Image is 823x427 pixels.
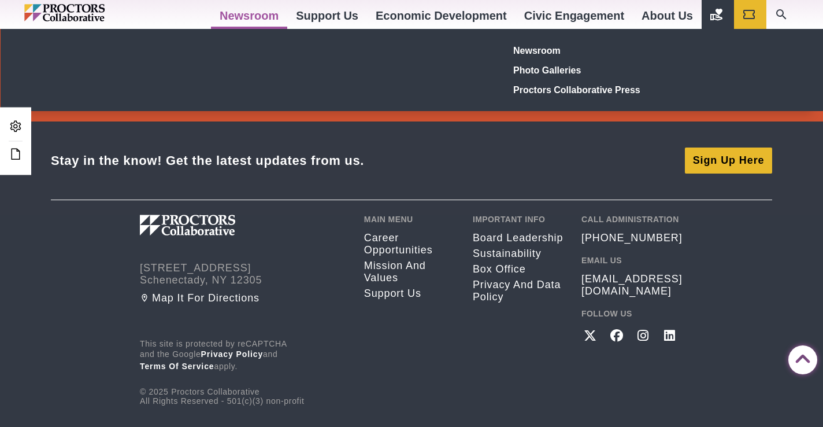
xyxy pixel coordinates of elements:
[364,288,455,300] a: Support Us
[581,232,683,244] a: [PHONE_NUMBER]
[6,116,25,138] a: Admin Area
[140,292,347,304] a: Map it for directions
[685,148,772,173] a: Sign Up Here
[581,309,683,318] h2: Follow Us
[473,232,564,244] a: Board Leadership
[473,248,564,260] a: Sustainability
[788,346,811,369] a: Back to Top
[140,339,347,373] p: This site is protected by reCAPTCHA and the Google and apply.
[24,4,154,21] img: Proctors logo
[473,279,564,303] a: Privacy and Data Policy
[509,80,678,100] a: Proctors Collaborative Press
[140,339,347,406] div: © 2025 Proctors Collaborative All Rights Reserved - 501(c)(3) non-profit
[581,256,683,265] h2: Email Us
[140,262,347,286] address: [STREET_ADDRESS] Schenectady, NY 12305
[364,232,455,256] a: Career opportunities
[364,260,455,284] a: Mission and Values
[581,215,683,224] h2: Call Administration
[140,362,214,371] a: Terms of Service
[140,215,296,235] img: Proctors logo
[509,60,678,80] a: Photo Galleries
[509,41,678,60] a: Newsroom
[581,273,683,297] a: [EMAIL_ADDRESS][DOMAIN_NAME]
[473,263,564,275] a: Box Office
[364,215,455,224] h2: Main Menu
[6,144,25,165] a: Edit this Post/Page
[201,349,264,359] a: Privacy Policy
[473,215,564,224] h2: Important Info
[51,153,364,168] div: Stay in the know! Get the latest updates from us.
